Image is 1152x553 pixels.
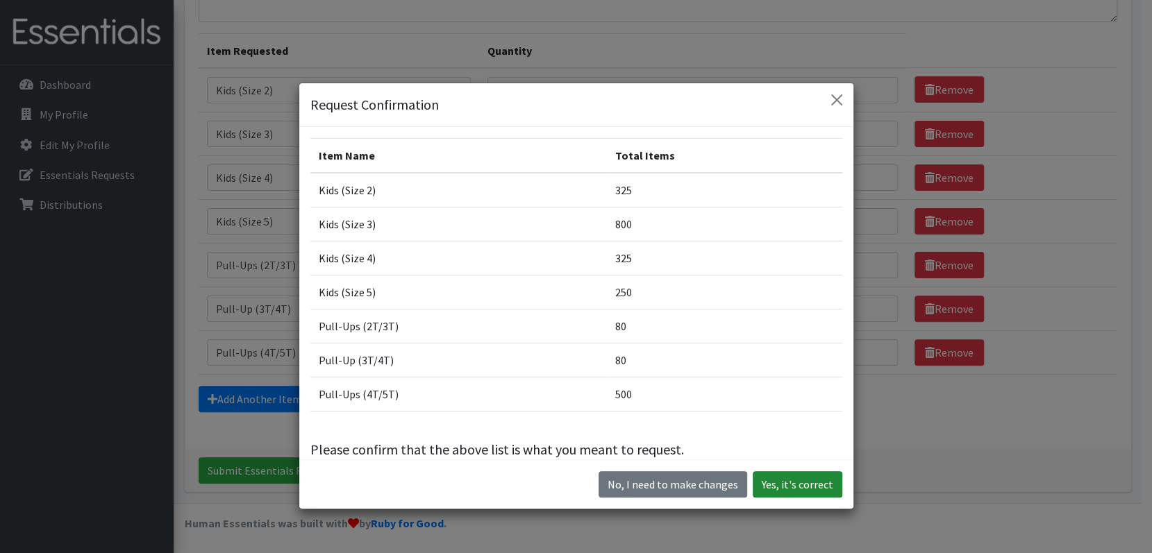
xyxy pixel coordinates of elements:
[310,377,608,411] td: Pull-Ups (4T/5T)
[607,173,842,207] td: 325
[607,275,842,309] td: 250
[310,94,439,115] h5: Request Confirmation
[310,173,608,207] td: Kids (Size 2)
[607,377,842,411] td: 500
[753,471,842,497] button: Yes, it's correct
[310,439,842,460] p: Please confirm that the above list is what you meant to request.
[310,207,608,241] td: Kids (Size 3)
[310,343,608,377] td: Pull-Up (3T/4T)
[607,343,842,377] td: 80
[607,139,842,173] th: Total Items
[310,275,608,309] td: Kids (Size 5)
[310,309,608,343] td: Pull-Ups (2T/3T)
[310,241,608,275] td: Kids (Size 4)
[607,207,842,241] td: 800
[599,471,747,497] button: No I need to make changes
[826,89,848,111] button: Close
[607,241,842,275] td: 325
[310,139,608,173] th: Item Name
[607,309,842,343] td: 80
